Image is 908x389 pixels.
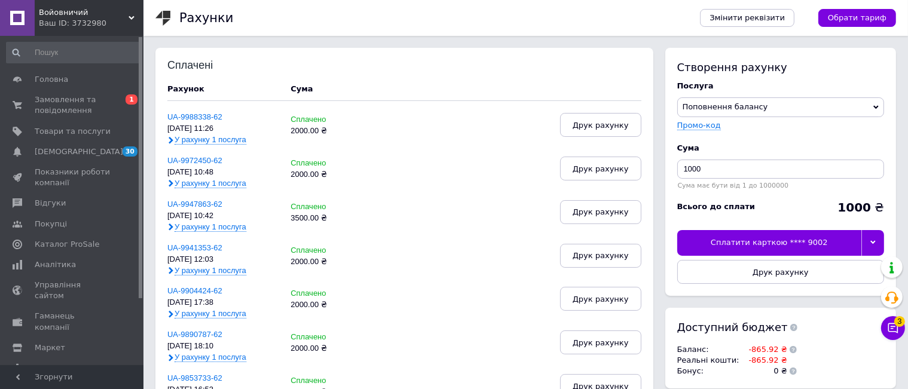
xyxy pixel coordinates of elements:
div: Послуга [677,81,884,91]
div: Створення рахунку [677,60,884,75]
span: Друк рахунку [573,251,629,260]
span: 30 [123,146,137,157]
button: Друк рахунку [560,157,641,180]
div: Сплачено [291,376,366,385]
span: Каталог ProSale [35,239,99,250]
td: Бонус : [677,366,742,376]
span: Відгуки [35,198,66,209]
button: Друк рахунку [677,260,884,284]
td: Реальні кошти : [677,355,742,366]
div: Сплатити карткою **** 9002 [677,230,862,255]
div: [DATE] 12:03 [167,255,279,264]
span: 3 [894,316,905,327]
div: Рахунок [167,84,279,94]
div: 2000.00 ₴ [291,258,366,267]
span: Гаманець компанії [35,311,111,332]
div: [DATE] 18:10 [167,342,279,351]
button: Чат з покупцем3 [881,316,905,340]
span: Обрати тариф [828,13,886,23]
input: Введіть суму [677,160,884,179]
td: Баланс : [677,344,742,355]
div: Сплачено [291,333,366,342]
h1: Рахунки [179,11,233,25]
div: ₴ [837,201,884,213]
span: Показники роботи компанії [35,167,111,188]
div: Cума [677,143,884,154]
span: Товари та послуги [35,126,111,137]
div: [DATE] 10:42 [167,212,279,220]
button: Друк рахунку [560,330,641,354]
span: [DEMOGRAPHIC_DATA] [35,146,123,157]
span: Друк рахунку [573,295,629,304]
span: Налаштування [35,363,96,373]
td: -865.92 ₴ [742,344,787,355]
span: Управління сайтом [35,280,111,301]
button: Друк рахунку [560,200,641,224]
span: Аналітика [35,259,76,270]
a: Змінити реквізити [700,9,794,27]
span: У рахунку 1 послуга [175,309,246,318]
span: У рахунку 1 послуга [175,266,246,275]
td: 0 ₴ [742,366,787,376]
span: Войовничий [39,7,129,18]
input: Пошук [6,42,141,63]
div: Сплачено [291,203,366,212]
button: Друк рахунку [560,113,641,137]
div: Cума [291,84,313,94]
a: UA-9947863-62 [167,200,222,209]
span: 1 [126,94,137,105]
div: 3500.00 ₴ [291,214,366,223]
div: Всього до сплати [677,201,756,212]
td: -865.92 ₴ [742,355,787,366]
span: Друк рахунку [753,268,809,277]
span: Замовлення та повідомлення [35,94,111,116]
div: 2000.00 ₴ [291,344,366,353]
span: Друк рахунку [573,164,629,173]
span: Покупці [35,219,67,229]
div: Ваш ID: 3732980 [39,18,143,29]
a: UA-9904424-62 [167,286,222,295]
a: UA-9890787-62 [167,330,222,339]
a: UA-9941353-62 [167,243,222,252]
span: Друк рахунку [573,207,629,216]
button: Друк рахунку [560,244,641,268]
span: Маркет [35,342,65,353]
a: Обрати тариф [818,9,896,27]
span: У рахунку 1 послуга [175,135,246,145]
div: Сплачені [167,60,246,72]
span: Поповнення балансу [683,102,768,111]
span: У рахунку 1 послуга [175,353,246,362]
div: [DATE] 10:48 [167,168,279,177]
span: У рахунку 1 послуга [175,179,246,188]
a: UA-9853733-62 [167,373,222,382]
span: Доступний бюджет [677,320,788,335]
div: Сума має бути від 1 до 1000000 [677,182,884,189]
a: UA-9972450-62 [167,156,222,165]
div: 2000.00 ₴ [291,170,366,179]
div: 2000.00 ₴ [291,127,366,136]
div: 2000.00 ₴ [291,301,366,310]
span: Друк рахунку [573,338,629,347]
div: [DATE] 17:38 [167,298,279,307]
button: Друк рахунку [560,287,641,311]
div: Сплачено [291,115,366,124]
div: Сплачено [291,289,366,298]
b: 1000 [837,200,871,215]
div: Сплачено [291,159,366,168]
label: Промо-код [677,121,721,130]
div: [DATE] 11:26 [167,124,279,133]
span: У рахунку 1 послуга [175,222,246,232]
a: UA-9988338-62 [167,112,222,121]
span: Головна [35,74,68,85]
span: Друк рахунку [573,121,629,130]
span: Змінити реквізити [710,13,785,23]
div: Сплачено [291,246,366,255]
